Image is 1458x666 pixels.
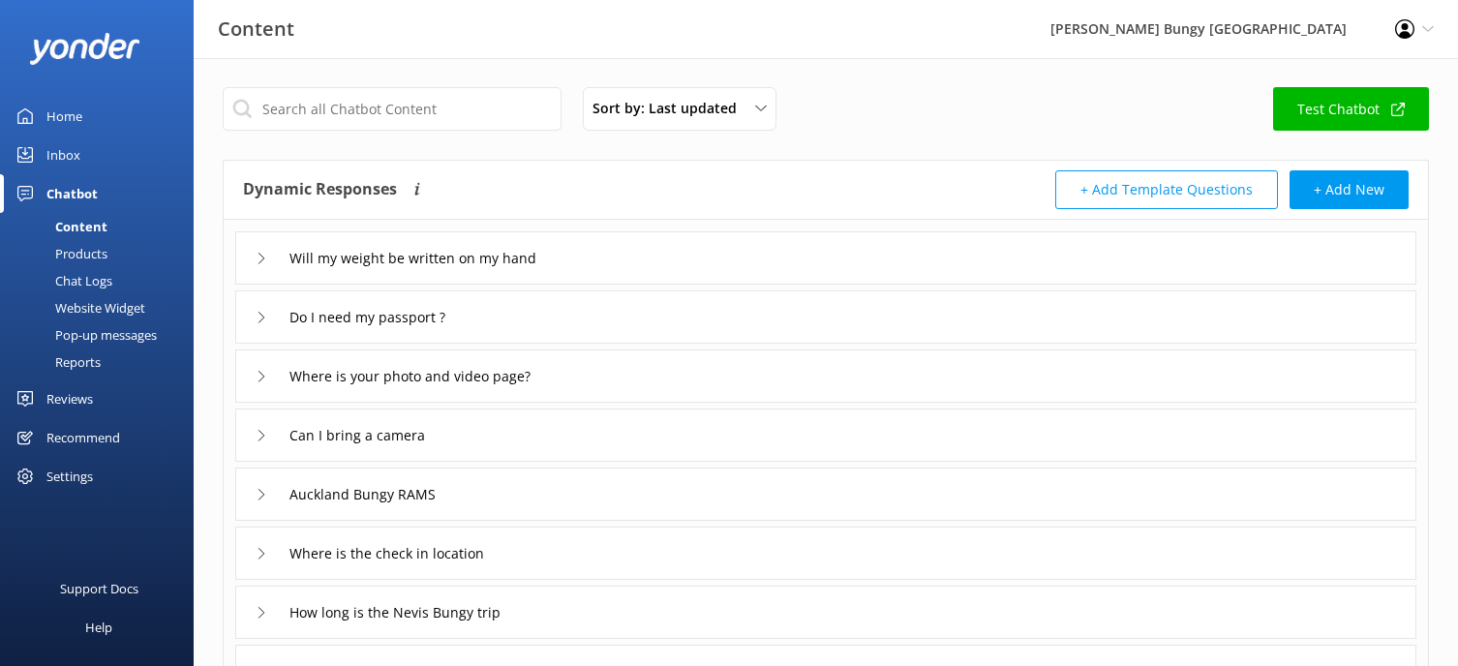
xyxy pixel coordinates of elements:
a: Reports [12,348,194,376]
div: Reports [12,348,101,376]
a: Products [12,240,194,267]
a: Test Chatbot [1273,87,1429,131]
img: yonder-white-logo.png [29,33,140,65]
div: Support Docs [60,569,138,608]
div: Help [85,608,112,647]
div: Inbox [46,136,80,174]
input: Search all Chatbot Content [223,87,562,131]
div: Reviews [46,379,93,418]
a: Website Widget [12,294,194,321]
div: Chat Logs [12,267,112,294]
div: Home [46,97,82,136]
h4: Dynamic Responses [243,170,397,209]
button: + Add Template Questions [1055,170,1278,209]
div: Products [12,240,107,267]
div: Website Widget [12,294,145,321]
h3: Content [218,14,294,45]
div: Chatbot [46,174,98,213]
a: Pop-up messages [12,321,194,348]
span: Sort by: Last updated [592,98,748,119]
a: Content [12,213,194,240]
div: Content [12,213,107,240]
button: + Add New [1290,170,1409,209]
a: Chat Logs [12,267,194,294]
div: Pop-up messages [12,321,157,348]
div: Settings [46,457,93,496]
div: Recommend [46,418,120,457]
